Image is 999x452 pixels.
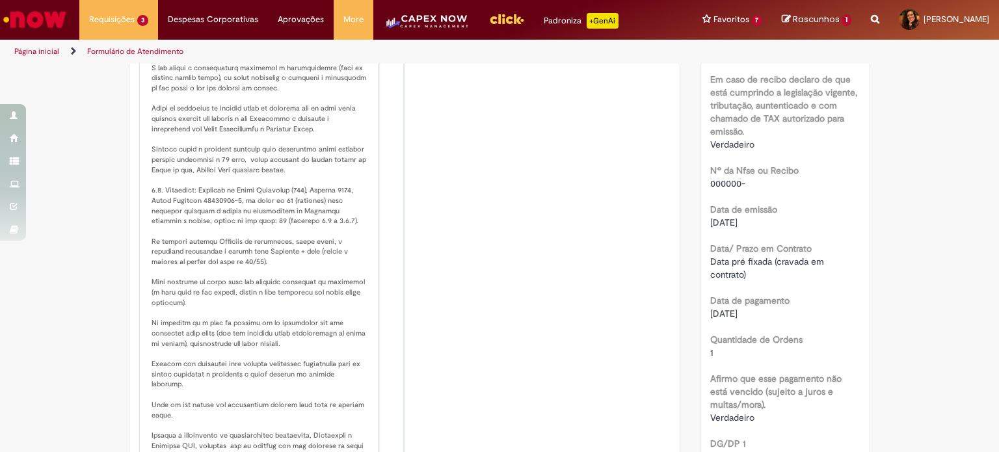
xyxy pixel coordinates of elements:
[752,15,763,26] span: 7
[924,14,989,25] span: [PERSON_NAME]
[343,13,364,26] span: More
[544,13,619,29] div: Padroniza
[710,308,738,319] span: [DATE]
[710,243,812,254] b: Data/ Prazo em Contrato
[87,46,183,57] a: Formulário de Atendimento
[710,438,746,449] b: DG/DP 1
[710,204,777,215] b: Data de emissão
[710,165,799,176] b: Nº da Nfse ou Recibo
[383,13,470,39] img: CapexLogo5.png
[710,347,713,358] span: 1
[89,13,135,26] span: Requisições
[710,73,857,137] b: Em caso de recibo declaro de que está cumprindo a legislação vigente, tributação, auntenticado e ...
[137,15,148,26] span: 3
[278,13,324,26] span: Aprovações
[710,178,745,189] span: 000000-
[587,13,619,29] p: +GenAi
[713,13,749,26] span: Favoritos
[710,139,754,150] span: Verdadeiro
[168,13,258,26] span: Despesas Corporativas
[710,295,790,306] b: Data de pagamento
[710,256,827,280] span: Data pré fixada (cravada em contrato)
[14,46,59,57] a: Página inicial
[1,7,68,33] img: ServiceNow
[793,13,840,25] span: Rascunhos
[710,373,842,410] b: Afirmo que esse pagamento não está vencido (sujeito a juros e multas/mora).
[710,412,754,423] span: Verdadeiro
[782,14,851,26] a: Rascunhos
[842,14,851,26] span: 1
[10,40,656,64] ul: Trilhas de página
[710,217,738,228] span: [DATE]
[489,9,524,29] img: click_logo_yellow_360x200.png
[710,334,803,345] b: Quantidade de Ordens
